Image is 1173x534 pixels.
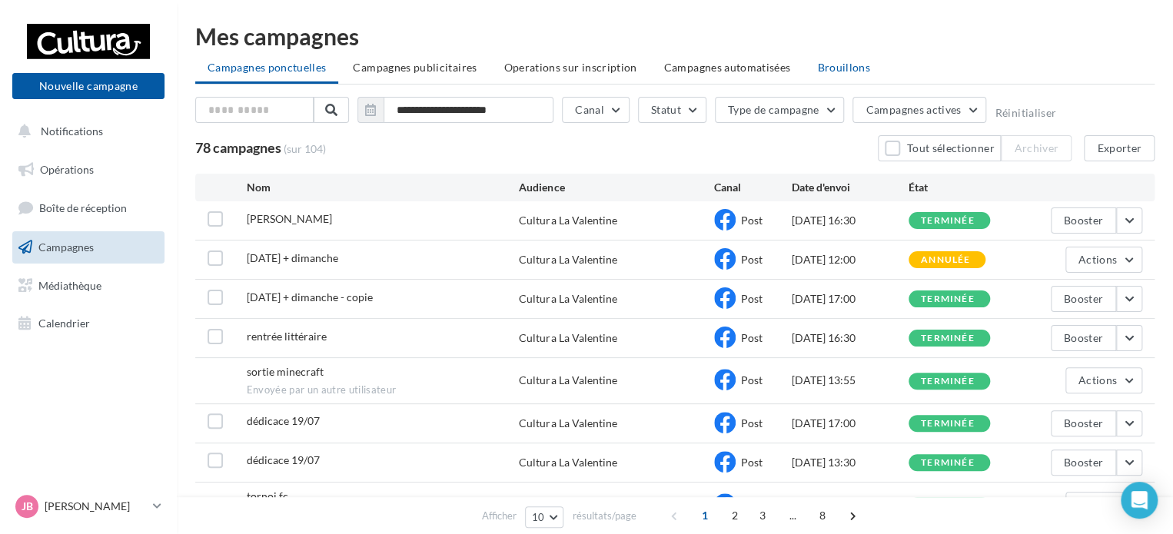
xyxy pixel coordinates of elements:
[1001,135,1072,161] button: Archiver
[353,61,477,74] span: Campagnes publicitaires
[572,509,636,523] span: résultats/page
[195,139,281,156] span: 78 campagnes
[519,373,616,388] div: Cultura La Valentine
[519,213,616,228] div: Cultura La Valentine
[741,456,763,469] span: Post
[792,180,909,195] div: Date d'envoi
[38,240,94,254] span: Campagnes
[693,503,717,528] span: 1
[921,376,975,386] div: terminée
[1121,482,1158,519] div: Open Intercom Messenger
[482,509,517,523] span: Afficher
[921,255,970,265] div: annulée
[792,213,909,228] div: [DATE] 16:30
[866,103,961,116] span: Campagnes actives
[1051,286,1116,312] button: Booster
[247,489,288,502] span: tornoi fc
[562,97,630,123] button: Canal
[792,291,909,307] div: [DATE] 17:00
[741,331,763,344] span: Post
[909,180,1025,195] div: État
[638,97,706,123] button: Statut
[247,453,320,466] span: dédicace 19/07
[921,294,975,304] div: terminée
[921,458,975,468] div: terminée
[9,231,168,264] a: Campagnes
[1065,367,1142,393] button: Actions
[195,25,1155,48] div: Mes campagnes
[741,416,763,430] span: Post
[792,252,909,267] div: [DATE] 12:00
[247,330,327,343] span: rentrée littéraire
[247,251,338,264] span: rentrée scolaire + dimanche
[1051,207,1116,234] button: Booster
[503,61,636,74] span: Operations sur inscription
[12,492,164,521] a: JB [PERSON_NAME]
[247,383,520,397] span: Envoyée par un autre utilisateur
[741,292,763,305] span: Post
[792,373,909,388] div: [DATE] 13:55
[741,373,763,386] span: Post
[664,61,791,74] span: Campagnes automatisées
[715,97,845,123] button: Type de campagne
[741,214,763,227] span: Post
[519,330,616,346] div: Cultura La Valentine
[792,330,909,346] div: [DATE] 16:30
[750,503,775,528] span: 3
[1051,449,1116,476] button: Booster
[519,252,616,267] div: Cultura La Valentine
[9,115,161,148] button: Notifications
[1078,373,1117,386] span: Actions
[852,97,986,123] button: Campagnes actives
[792,416,909,431] div: [DATE] 17:00
[38,278,101,291] span: Médiathèque
[39,201,127,214] span: Boîte de réception
[921,216,975,226] div: terminée
[12,73,164,99] button: Nouvelle campagne
[995,107,1056,119] button: Réinitialiser
[247,212,332,225] span: dan brown
[9,191,168,224] a: Boîte de réception
[519,455,616,470] div: Cultura La Valentine
[817,61,870,74] span: Brouillons
[519,180,713,195] div: Audience
[9,270,168,302] a: Médiathèque
[9,307,168,340] a: Calendrier
[525,506,564,528] button: 10
[284,141,326,157] span: (sur 104)
[247,365,324,378] span: sortie minecraft
[921,333,975,343] div: terminée
[9,154,168,186] a: Opérations
[45,499,147,514] p: [PERSON_NAME]
[38,317,90,330] span: Calendrier
[532,511,545,523] span: 10
[921,419,975,429] div: terminée
[1078,253,1117,266] span: Actions
[723,503,747,528] span: 2
[247,414,320,427] span: dédicace 19/07
[1065,247,1142,273] button: Actions
[519,291,616,307] div: Cultura La Valentine
[41,124,103,138] span: Notifications
[1051,410,1116,436] button: Booster
[1084,135,1155,161] button: Exporter
[22,499,33,514] span: JB
[247,290,373,303] span: rentrée scolaire + dimanche - copie
[519,416,616,431] div: Cultura La Valentine
[40,163,94,176] span: Opérations
[247,180,520,195] div: Nom
[780,503,805,528] span: ...
[878,135,1001,161] button: Tout sélectionner
[714,180,792,195] div: Canal
[810,503,835,528] span: 8
[1051,325,1116,351] button: Booster
[741,253,763,266] span: Post
[792,455,909,470] div: [DATE] 13:30
[1065,492,1142,518] button: Actions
